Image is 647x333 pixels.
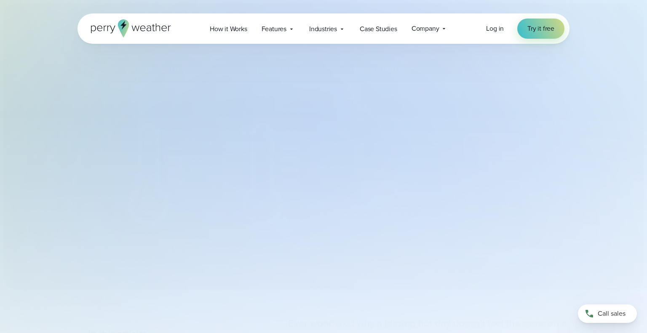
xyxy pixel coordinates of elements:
[527,24,554,34] span: Try it free
[598,309,626,319] span: Call sales
[578,304,637,323] a: Call sales
[517,19,564,39] a: Try it free
[210,24,247,34] span: How it Works
[353,20,404,37] a: Case Studies
[309,24,337,34] span: Industries
[486,24,504,34] a: Log in
[412,24,439,34] span: Company
[203,20,254,37] a: How it Works
[360,24,397,34] span: Case Studies
[486,24,504,33] span: Log in
[262,24,286,34] span: Features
